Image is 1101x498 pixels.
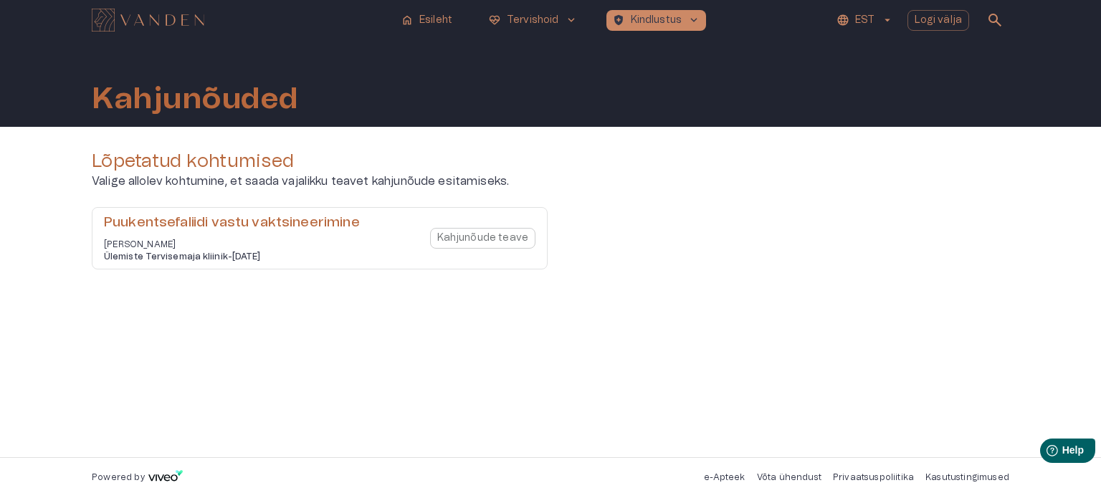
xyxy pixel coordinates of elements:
button: Logi välja [907,10,970,31]
p: Logi välja [915,13,963,28]
a: Navigate to homepage [92,10,389,30]
h4: Lõpetatud kohtumised [92,150,1009,173]
img: Vanden logo [92,9,204,32]
span: search [986,11,1004,29]
span: keyboard_arrow_down [687,14,700,27]
span: ecg_heart [488,14,501,27]
h6: Ülemiste Tervisemaja kliinik - [DATE] [104,251,360,263]
p: [PERSON_NAME] [104,239,360,251]
iframe: Help widget launcher [989,433,1101,473]
h1: Kahjunõuded [92,82,298,115]
h6: Puukentsefaliidi vastu vaktsineerimine [104,214,360,233]
p: Esileht [419,13,452,28]
button: open search modal [981,6,1009,34]
p: EST [855,13,874,28]
span: health_and_safety [612,14,625,27]
span: keyboard_arrow_down [565,14,578,27]
p: Kindlustus [631,13,682,28]
button: health_and_safetyKindlustuskeyboard_arrow_down [606,10,707,31]
span: home [401,14,414,27]
a: Privaatsuspoliitika [833,473,914,482]
p: Tervishoid [507,13,559,28]
p: Valige allolev kohtumine, et saada vajalikku teavet kahjunõude esitamiseks. [92,173,1009,190]
button: ecg_heartTervishoidkeyboard_arrow_down [482,10,583,31]
a: e-Apteek [704,473,745,482]
p: Võta ühendust [757,471,821,484]
p: Powered by [92,471,145,484]
button: homeEsileht [395,10,459,31]
button: EST [834,10,895,31]
a: Kasutustingimused [925,473,1009,482]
